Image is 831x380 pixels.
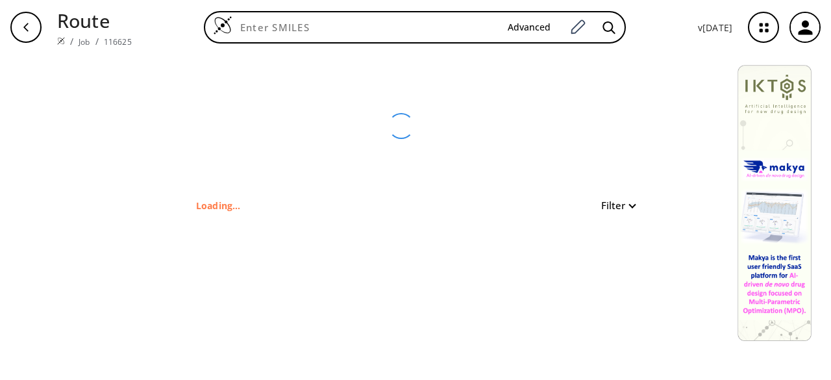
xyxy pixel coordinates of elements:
img: Logo Spaya [213,16,232,35]
p: Loading... [196,199,241,212]
li: / [95,34,99,48]
input: Enter SMILES [232,21,497,34]
img: Banner [738,65,812,341]
p: v [DATE] [698,21,732,34]
a: 116625 [104,36,132,47]
button: Filter [593,201,635,210]
li: / [70,34,73,48]
button: Advanced [497,16,561,40]
a: Job [79,36,90,47]
img: Spaya logo [57,37,65,45]
p: Route [57,6,132,34]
